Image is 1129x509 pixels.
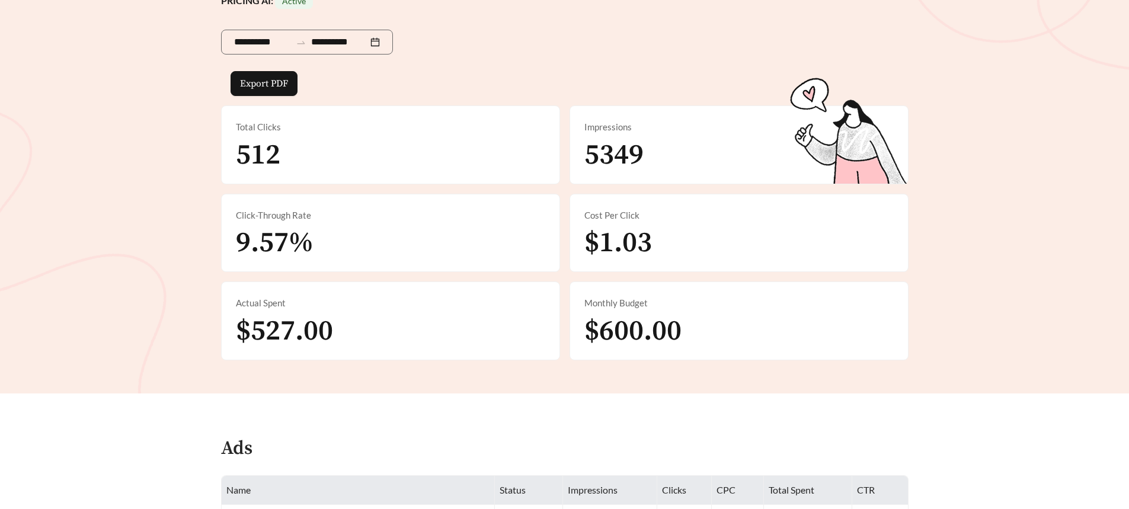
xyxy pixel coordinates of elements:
[221,438,252,459] h4: Ads
[584,120,894,134] div: Impressions
[231,71,298,96] button: Export PDF
[236,225,314,261] span: 9.57%
[236,296,545,310] div: Actual Spent
[657,476,712,505] th: Clicks
[764,476,852,505] th: Total Spent
[236,209,545,222] div: Click-Through Rate
[240,76,288,91] span: Export PDF
[296,37,306,48] span: swap-right
[717,484,735,495] span: CPC
[584,209,894,222] div: Cost Per Click
[584,313,682,349] span: $600.00
[584,296,894,310] div: Monthly Budget
[236,137,280,173] span: 512
[495,476,563,505] th: Status
[236,313,333,349] span: $527.00
[563,476,657,505] th: Impressions
[857,484,875,495] span: CTR
[584,137,644,173] span: 5349
[296,37,306,47] span: to
[236,120,545,134] div: Total Clicks
[584,225,652,261] span: $1.03
[222,476,495,505] th: Name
